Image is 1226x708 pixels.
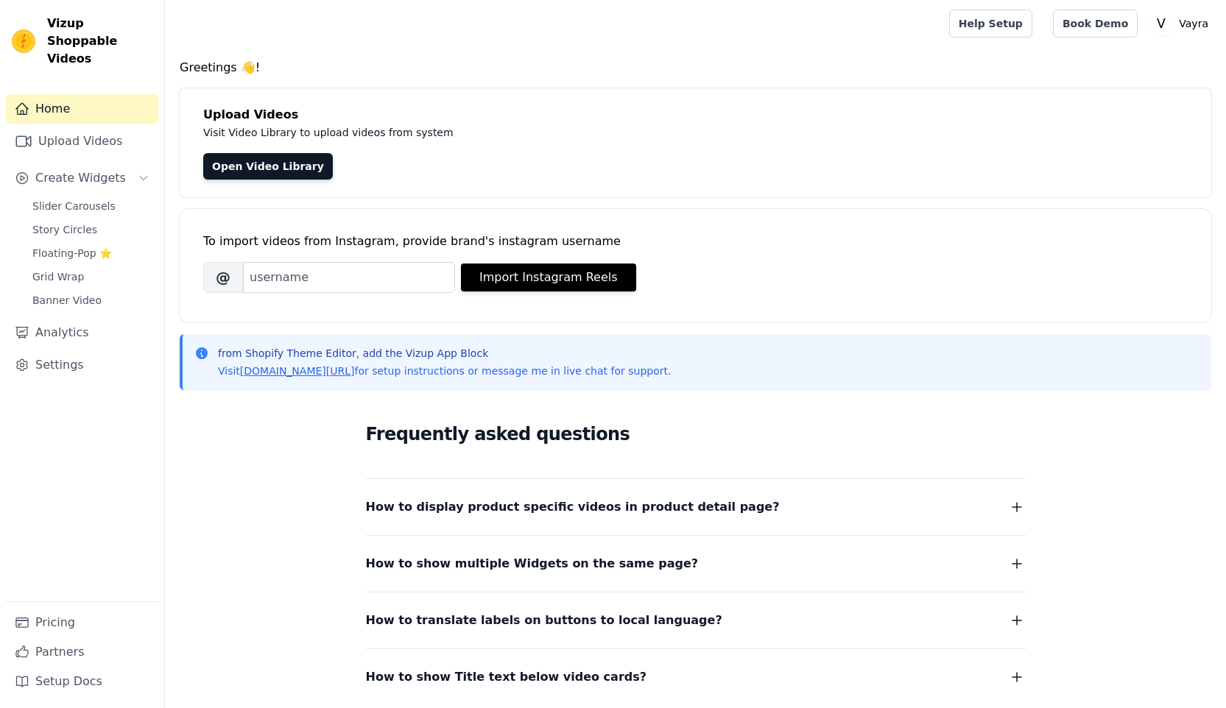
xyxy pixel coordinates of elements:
a: Partners [6,637,158,667]
span: Create Widgets [35,169,126,187]
p: Visit Video Library to upload videos from system [203,124,863,141]
a: Pricing [6,608,158,637]
a: Settings [6,350,158,380]
button: How to display product specific videos in product detail page? [366,497,1026,517]
a: Analytics [6,318,158,347]
span: How to show multiple Widgets on the same page? [366,553,699,574]
a: Home [6,94,158,124]
a: Book Demo [1053,10,1138,38]
button: How to show multiple Widgets on the same page? [366,553,1026,574]
p: Visit for setup instructions or message me in live chat for support. [218,364,671,378]
h4: Upload Videos [203,106,1188,124]
input: username [243,262,455,293]
span: How to display product specific videos in product detail page? [366,497,780,517]
span: Grid Wrap [32,269,84,284]
img: Vizup [12,29,35,53]
button: V Vayra [1149,10,1214,37]
a: Banner Video [24,290,158,311]
h4: Greetings 👋! [180,59,1211,77]
span: Vizup Shoppable Videos [47,15,152,68]
a: Help Setup [949,10,1032,38]
button: Create Widgets [6,163,158,193]
a: Story Circles [24,219,158,240]
a: Setup Docs [6,667,158,696]
span: Floating-Pop ⭐ [32,246,112,261]
h2: Frequently asked questions [366,420,1026,449]
button: How to translate labels on buttons to local language? [366,610,1026,631]
a: Slider Carousels [24,196,158,216]
span: Story Circles [32,222,97,237]
a: Open Video Library [203,153,333,180]
button: Import Instagram Reels [461,263,636,291]
a: [DOMAIN_NAME][URL] [240,365,355,377]
button: How to show Title text below video cards? [366,667,1026,687]
text: V [1157,16,1166,31]
div: To import videos from Instagram, provide brand's instagram username [203,233,1188,250]
a: Floating-Pop ⭐ [24,243,158,263]
span: Slider Carousels [32,199,116,213]
p: from Shopify Theme Editor, add the Vizup App Block [218,346,671,361]
a: Upload Videos [6,127,158,156]
span: How to translate labels on buttons to local language? [366,610,722,631]
span: @ [203,262,243,293]
span: Banner Video [32,293,102,308]
a: Grid Wrap [24,266,158,287]
p: Vayra [1173,10,1214,37]
span: How to show Title text below video cards? [366,667,647,687]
